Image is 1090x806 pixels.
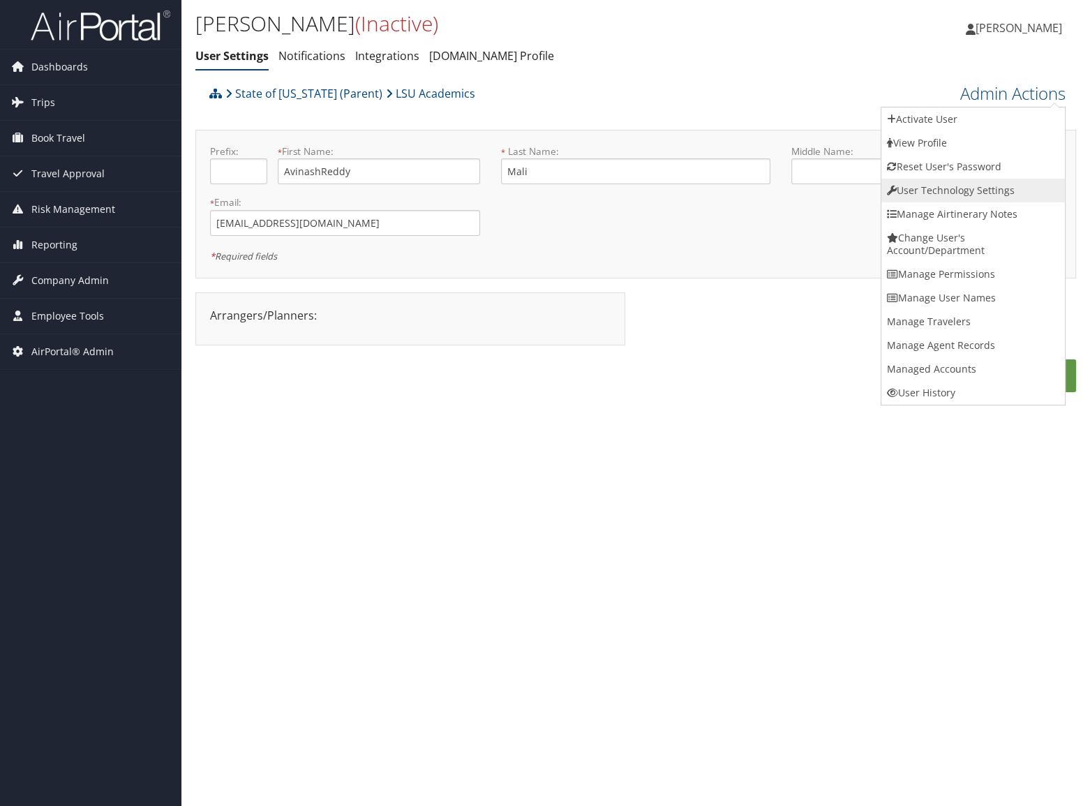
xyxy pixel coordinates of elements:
[31,156,105,191] span: Travel Approval
[200,307,621,324] div: Arrangers/Planners:
[881,357,1065,381] a: Managed Accounts
[210,144,267,158] label: Prefix:
[278,48,345,64] a: Notifications
[31,85,55,120] span: Trips
[31,299,104,334] span: Employee Tools
[881,131,1065,155] a: View Profile
[355,9,438,38] span: (Inactive)
[386,80,475,107] a: LSU Academics
[429,48,554,64] a: [DOMAIN_NAME] Profile
[355,48,419,64] a: Integrations
[225,80,382,107] a: State of [US_STATE] (Parent)
[210,195,480,209] label: Email:
[881,226,1065,262] a: Change User's Account/Department
[31,334,114,369] span: AirPortal® Admin
[881,286,1065,310] a: Manage User Names
[195,9,782,38] h1: [PERSON_NAME]
[195,48,269,64] a: User Settings
[31,192,115,227] span: Risk Management
[881,381,1065,405] a: User History
[210,250,277,262] em: Required fields
[31,263,109,298] span: Company Admin
[966,7,1076,49] a: [PERSON_NAME]
[976,20,1062,36] span: [PERSON_NAME]
[881,310,1065,334] a: Manage Travelers
[791,144,994,158] label: Middle Name:
[960,82,1066,105] a: Admin Actions
[881,179,1065,202] a: User Technology Settings
[881,202,1065,226] a: Manage Airtinerary Notes
[31,227,77,262] span: Reporting
[31,9,170,42] img: airportal-logo.png
[31,121,85,156] span: Book Travel
[881,334,1065,357] a: Manage Agent Records
[278,144,480,158] label: First Name:
[881,107,1065,131] a: Activate User
[881,262,1065,286] a: Manage Permissions
[501,144,771,158] label: Last Name:
[881,155,1065,179] a: Reset User's Password
[31,50,88,84] span: Dashboards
